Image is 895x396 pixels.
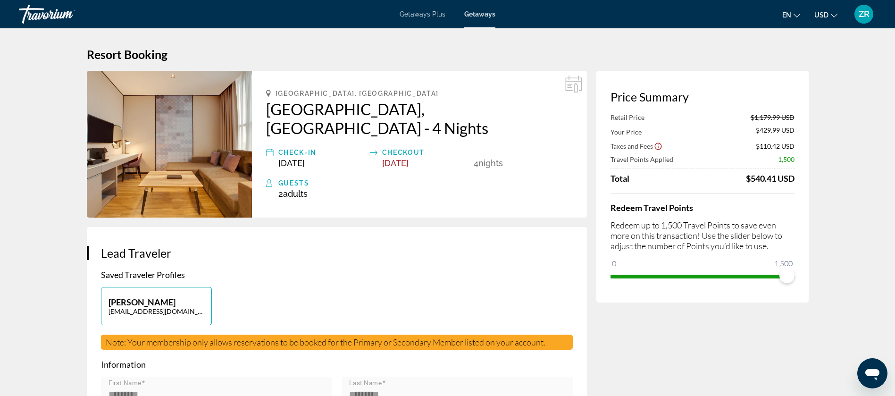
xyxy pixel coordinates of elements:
[283,189,308,199] span: Adults
[101,246,573,260] h3: Lead Traveler
[109,297,204,307] p: [PERSON_NAME]
[474,158,478,168] span: 4
[751,113,795,121] span: $1,179.99 USD
[106,337,545,347] span: Note: Your membership only allows reservations to be booked for the Primary or Secondary Member l...
[278,189,308,199] span: 2
[611,275,795,277] ngx-slider: ngx-slider
[779,268,795,283] span: ngx-slider
[101,270,573,280] p: Saved Traveler Profiles
[814,8,837,22] button: Change currency
[611,173,629,184] span: Total
[278,147,365,158] div: Check-In
[276,90,439,97] span: [GEOGRAPHIC_DATA], [GEOGRAPHIC_DATA]
[611,142,653,150] span: Taxes and Fees
[382,147,469,158] div: Checkout
[611,258,618,269] span: 0
[746,173,795,184] div: $540.41 USD
[611,202,795,213] h4: Redeem Travel Points
[87,47,809,61] h1: Resort Booking
[400,10,445,18] a: Getaways Plus
[773,258,794,269] span: 1,500
[611,220,795,251] p: Redeem up to 1,500 Travel Points to save even more on this transaction! Use the slider below to a...
[857,358,887,388] iframe: Кнопка запуска окна обмена сообщениями
[109,307,204,315] p: [EMAIL_ADDRESS][DOMAIN_NAME]
[611,141,662,151] button: Show Taxes and Fees breakdown
[349,379,382,387] mat-label: Last Name
[464,10,495,18] a: Getaways
[756,126,795,136] span: $429.99 USD
[611,128,642,136] span: Your Price
[382,158,409,168] span: [DATE]
[778,155,795,163] span: 1,500
[101,287,212,325] button: [PERSON_NAME][EMAIL_ADDRESS][DOMAIN_NAME]
[109,379,142,387] mat-label: First Name
[478,158,503,168] span: Nights
[756,142,795,150] span: $110.42 USD
[611,155,673,163] span: Travel Points Applied
[87,71,252,218] img: Lemon Tree Hotel, Dubai - 4 Nights
[278,158,305,168] span: [DATE]
[101,359,573,370] p: Information
[278,177,573,189] div: Guests
[611,113,644,121] span: Retail Price
[611,90,795,104] h3: Price Summary
[859,9,870,19] span: ZR
[814,11,828,19] span: USD
[852,4,876,24] button: User Menu
[266,100,573,137] a: [GEOGRAPHIC_DATA], [GEOGRAPHIC_DATA] - 4 Nights
[782,8,800,22] button: Change language
[782,11,791,19] span: en
[654,142,662,150] button: Show Taxes and Fees disclaimer
[19,2,113,26] a: Travorium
